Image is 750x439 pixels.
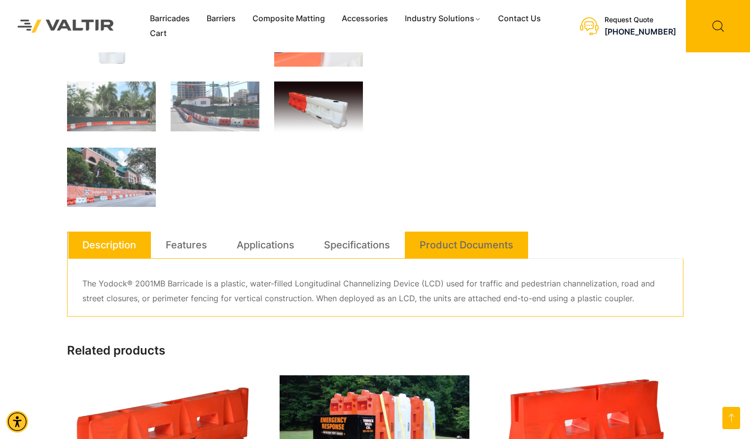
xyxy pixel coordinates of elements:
[82,277,668,306] p: The Yodock® 2001MB Barricade is a plastic, water-filled Longitudinal Channelizing Device (LCD) us...
[333,11,396,26] a: Accessories
[6,411,28,433] div: Accessibility Menu
[490,11,549,26] a: Contact Us
[324,232,390,258] a: Specifications
[198,11,244,26] a: Barriers
[605,27,676,37] a: call (888) 496-3625
[166,232,207,258] a: Features
[67,148,156,207] img: A view of Minute Maid Park with a barrier displaying "Houston Astros" and Texas flags, surrounded...
[237,232,294,258] a: Applications
[244,11,333,26] a: Composite Matting
[82,232,136,258] a: Description
[67,81,156,131] img: A construction area with orange and white barriers, surrounded by palm trees and a building in th...
[7,9,124,42] img: Valtir Rentals
[171,81,259,131] img: Construction site with traffic barriers, green fencing, and a street sign for Nueces St. in an ur...
[605,16,676,24] div: Request Quote
[420,232,513,258] a: Product Documents
[396,11,490,26] a: Industry Solutions
[142,11,198,26] a: Barricades
[722,407,740,429] a: Open this option
[142,26,175,41] a: Cart
[67,344,683,358] h2: Related products
[274,81,363,133] img: A Yodock barrier featuring a combination of orange and white sections, designed for traffic contr...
